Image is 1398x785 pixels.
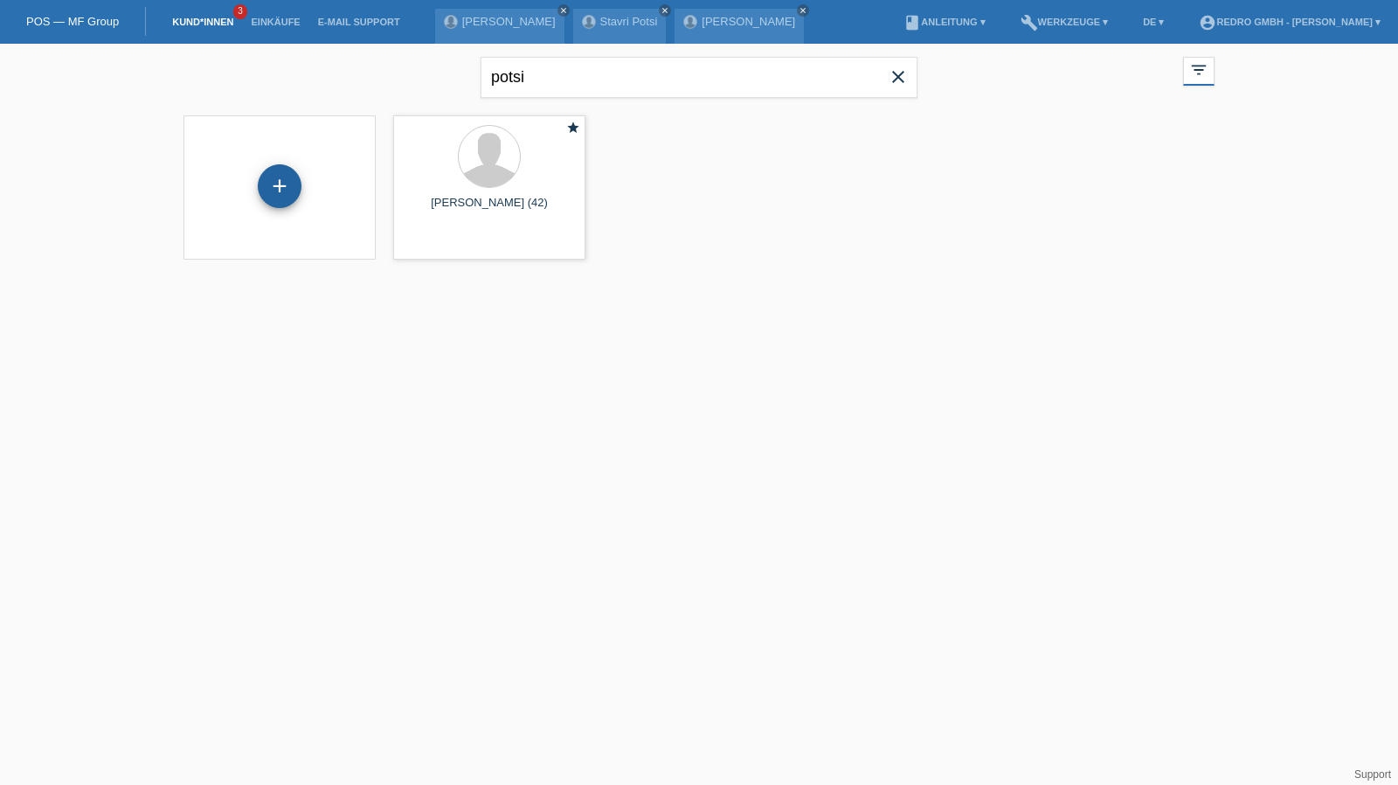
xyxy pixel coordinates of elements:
span: 3 [233,4,247,19]
div: [PERSON_NAME] (42) [407,196,571,224]
i: filter_list [1189,60,1208,80]
i: build [1021,14,1038,31]
a: account_circleRedro GmbH - [PERSON_NAME] ▾ [1190,17,1389,27]
a: close [557,4,570,17]
a: Kund*innen [163,17,242,27]
i: close [559,6,568,15]
i: close [661,6,669,15]
a: Support [1354,768,1391,781]
i: close [888,66,909,87]
a: close [797,4,809,17]
a: Einkäufe [242,17,308,27]
a: [PERSON_NAME] [702,15,795,28]
a: close [659,4,671,17]
a: DE ▾ [1134,17,1173,27]
a: POS — MF Group [26,15,119,28]
a: bookAnleitung ▾ [895,17,993,27]
a: buildWerkzeuge ▾ [1012,17,1118,27]
input: Suche... [481,57,917,98]
i: close [799,6,807,15]
a: Stavri Potsi [600,15,658,28]
div: Kund*in hinzufügen [259,171,301,201]
i: book [903,14,921,31]
i: account_circle [1199,14,1216,31]
i: star [566,121,580,135]
a: [PERSON_NAME] [462,15,556,28]
a: E-Mail Support [309,17,409,27]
